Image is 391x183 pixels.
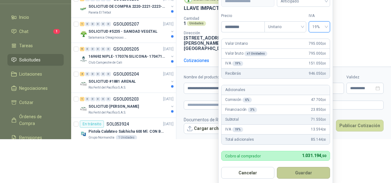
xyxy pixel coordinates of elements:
span: 1 [53,29,60,34]
span: 946.050 [309,71,326,77]
div: Cotizaciones [184,57,209,64]
p: [DATE] [163,121,174,127]
span: 47.700 [311,97,326,103]
p: SOLICITUD #1881 ARENAL [88,79,136,85]
a: 5 0 0 0 0 0 GSOL005205[DATE] Company Logo169692 NIPLE- 170376 SILICONA- 170471 VALVULA REGClub Ca... [80,45,175,65]
span: ,00 [322,108,326,111]
p: SOLICITUD #5235 - SANIDAD VEGETAL [88,29,157,35]
label: Precio [221,13,264,19]
span: Chat [19,28,28,35]
p: SOLICITUD [PERSON_NAME] [88,104,139,110]
div: 0 [106,22,111,26]
p: Club Campestre de Cali [88,60,122,65]
p: Valor Unitario [225,41,248,47]
p: GSOL005205 [113,47,139,51]
p: Dirección [184,31,241,35]
p: Panela El Trébol [88,10,111,15]
span: Inicio [19,14,29,21]
a: 1 0 0 0 0 0 GSOL005203[DATE] Company LogoSOLICITUD [PERSON_NAME]Rio Fertil del Pacífico S.A.S. [80,95,175,115]
span: 13.594 [311,127,326,132]
div: En tránsito [80,120,104,128]
p: [DATE] [163,46,174,52]
div: 0 [96,47,100,51]
img: Company Logo [80,130,87,138]
p: LLAVE IMPACTO CUAD. 1/2" BATERIA 20 VOLT [184,5,295,11]
p: 169692 NIPLE- 170376 SILICONA- 170471 VALVULA REG [88,54,165,60]
div: 1 [80,22,84,26]
div: 0 [90,97,95,101]
p: Cobro al comprador [225,154,261,158]
span: Cotizar [19,99,33,106]
div: 1 [80,97,84,101]
div: 19 % [232,61,243,66]
span: ,50 [321,154,326,158]
div: 6 % [243,98,252,102]
div: 0 [85,22,90,26]
span: 71.550 [311,117,326,123]
label: Validez [346,74,384,80]
div: 0 [96,22,100,26]
span: ,50 [322,138,326,141]
span: 1.031.194 [302,153,326,158]
button: Guardar [277,167,330,179]
p: Subtotal [225,117,239,123]
div: 19 % [232,127,243,132]
div: 5 [80,47,84,51]
button: Cargar archivo [184,123,228,134]
p: GSOL005207 [113,22,139,26]
div: 3 % [248,107,257,112]
span: 23.850 [311,107,326,113]
p: [DATE] [163,96,174,102]
div: 0 [85,72,90,76]
img: Company Logo [80,5,87,13]
div: 0 [90,47,95,51]
span: ,00 [322,52,326,55]
img: Company Logo [80,105,87,113]
span: 19% [312,22,326,31]
div: 0 [101,97,105,101]
p: [STREET_ADDRESS] Cali , [PERSON_NAME][GEOGRAPHIC_DATA] [184,35,241,51]
div: 0 [90,72,95,76]
a: Inicio [7,11,64,23]
div: 0 [101,72,105,76]
a: 1 0 0 0 0 0 GSOL005207[DATE] Company LogoSOLICITUD #5235 - SANIDAD VEGETALSalamanca Oleaginosas SAS [80,20,175,40]
span: 151.050 [309,60,326,66]
div: x 1 Unidades [244,51,267,56]
p: Total adicionales [225,137,254,143]
p: Salamanca Oleaginosas SAS [88,35,127,40]
p: Comisión [225,97,252,103]
div: 0 [85,47,90,51]
span: ,50 [322,128,326,131]
div: 0 [101,47,105,51]
span: ,00 [322,118,326,121]
span: ,00 [322,72,326,75]
p: Rio Fertil del Pacífico S.A.S. [88,110,126,115]
p: GSOL005204 [113,72,139,76]
a: Solicitudes [7,54,64,66]
p: IVA [225,60,243,66]
a: Chat1 [7,26,64,37]
div: 0 [90,22,95,26]
a: Tareas [7,40,64,52]
span: 85.144 [311,137,326,143]
p: Recibirás [225,71,241,77]
span: Unitario [268,22,303,31]
div: 0 [96,97,100,101]
a: Remisiones [7,132,64,143]
p: Rio Fertil del Pacífico S.A.S. [88,85,126,90]
p: 1 [184,21,186,26]
span: Licitaciones [19,71,42,77]
p: [DATE] [163,21,174,27]
a: 4 0 0 0 0 0 GSOL005204[DATE] Company LogoSOLICITUD #1881 ARENALRio Fertil del Pacífico S.A.S. [80,70,175,90]
label: Nombre del producto [184,74,258,80]
a: Cotizar [7,97,64,108]
span: ,00 [322,42,326,45]
span: Órdenes de Compra [19,113,58,127]
span: 795.000 [309,41,326,47]
img: Company Logo [80,30,87,38]
div: 0 [96,72,100,76]
button: Cancelar [221,167,274,179]
div: 1 Unidades [116,135,137,140]
p: Documentos de Referencia [184,116,237,123]
div: 0 [106,72,111,76]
